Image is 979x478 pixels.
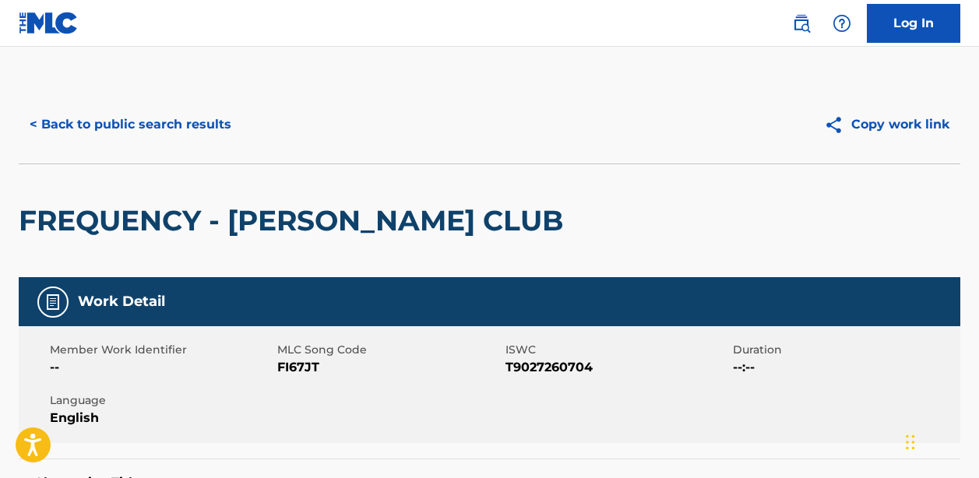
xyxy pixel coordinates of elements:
[906,419,915,466] div: Drag
[277,342,501,358] span: MLC Song Code
[733,342,956,358] span: Duration
[867,4,960,43] a: Log In
[19,105,242,144] button: < Back to public search results
[50,342,273,358] span: Member Work Identifier
[505,358,729,377] span: T9027260704
[792,14,811,33] img: search
[901,403,979,478] iframe: Chat Widget
[786,8,817,39] a: Public Search
[824,115,851,135] img: Copy work link
[826,8,858,39] div: Help
[19,203,572,238] h2: FREQUENCY - [PERSON_NAME] CLUB
[44,293,62,311] img: Work Detail
[78,293,165,311] h5: Work Detail
[505,342,729,358] span: ISWC
[19,12,79,34] img: MLC Logo
[277,358,501,377] span: FI67JT
[50,392,273,409] span: Language
[935,276,979,409] iframe: Resource Center
[833,14,851,33] img: help
[50,409,273,427] span: English
[813,105,960,144] button: Copy work link
[733,358,956,377] span: --:--
[50,358,273,377] span: --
